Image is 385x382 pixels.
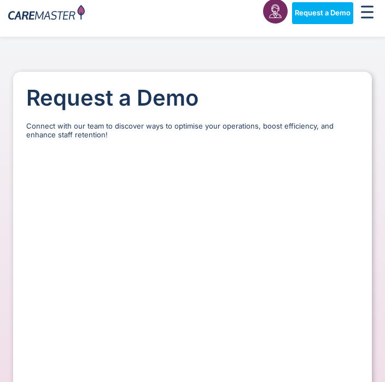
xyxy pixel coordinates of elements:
[26,85,359,111] h1: Request a Demo
[8,5,85,22] img: CareMaster Logo
[358,2,377,24] div: Menu Toggle
[295,9,351,18] span: Request a Demo
[292,2,353,24] a: Request a Demo
[26,122,359,139] p: Connect with our team to discover ways to optimise your operations, boost efficiency, and enhance...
